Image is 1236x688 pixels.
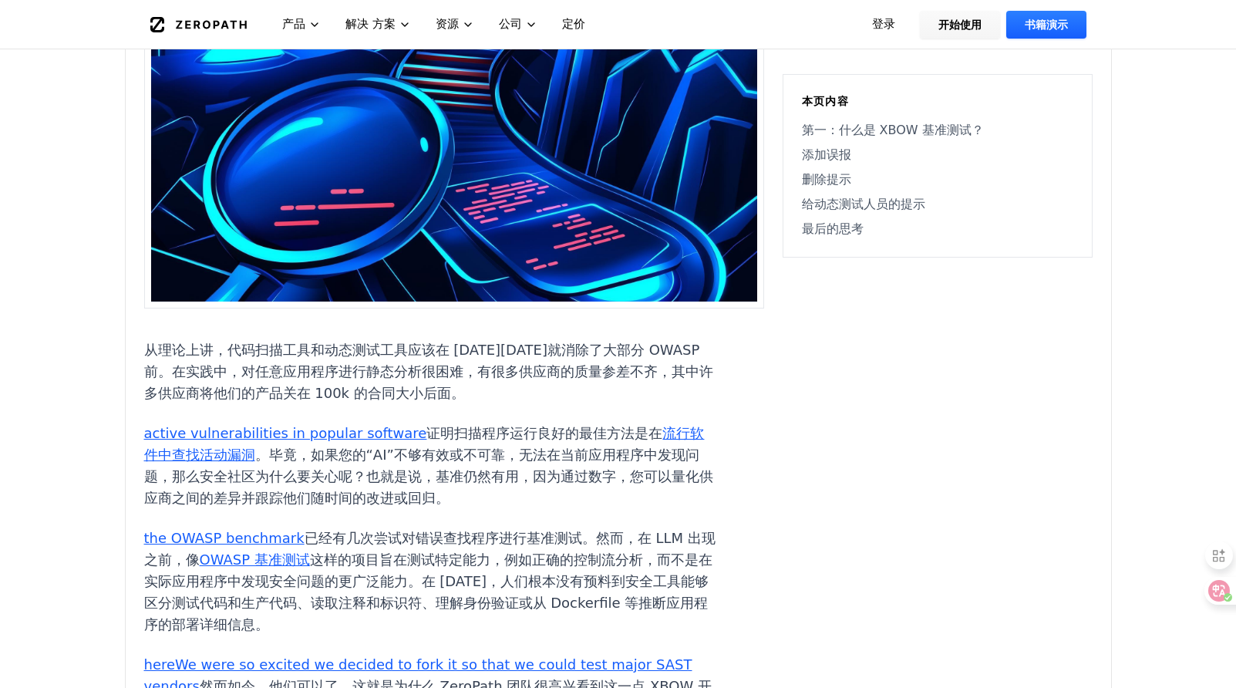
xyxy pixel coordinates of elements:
a: here [144,656,176,673]
font: 定价 [562,17,585,31]
a: 给动态测试人员的提示 [802,195,1073,214]
font: 产品 [282,17,305,31]
a: 添加误报 [802,146,1073,164]
font: 公司 [499,17,522,31]
font: 给动态测试人员的提示 [802,197,925,211]
font: 开始使用 [938,19,982,31]
font: 第一：什么是 XBOW 基准测试？ [802,123,984,137]
a: 流行软件中查找活动漏洞 [144,425,705,463]
font: 登录 [872,17,895,31]
a: OWASP 基准测试 [200,551,310,568]
a: 最后的思考 [802,220,1073,238]
font: 最后的思考 [802,221,864,236]
a: 登录 [854,11,914,39]
a: 第一：什么是 XBOW 基准测试？ [802,121,1073,140]
font: 已经有几次尝试对错误查找程序进行基准测试。然而，在 LLM 出现之前，像 这样的项目旨在测试特定能力，例如正确的控制流分析，而不是在实际应用程序中发现安全问题的更广泛能力。在 [DATE]，人们... [144,530,716,632]
font: 资源 [436,17,459,31]
font: 从理论上讲，代码扫描工具和动态测试工具应该在 [DATE][DATE]就消除了大部分 OWASP 前。在实践中，对任意应用程序进行静态分析很困难，有很多供应商的质量参差不齐，其中许多供应商将他们... [144,342,713,401]
a: active vulnerabilities in popular software [144,425,427,441]
a: 开始使用 [920,11,1000,39]
font: 书籍演示 [1025,19,1068,31]
a: 删除提示 [802,170,1073,189]
font: 解决 方案 [345,17,396,31]
font: 添加误报 [802,147,851,162]
font: 删除提示 [802,172,851,187]
a: the OWASP benchmark [144,530,305,546]
font: 证明扫描程序运行良好的最佳方法是在 。毕竟，如果您的“AI”不够有效或不可靠，无法在当前应用程序中发现问题，那么安全社区为什么要关心呢？也就是说，基准仍然有用，因为通过数字，您可以量化供应商之间... [144,425,713,506]
font: 本页内容 [802,95,850,107]
a: 书籍演示 [1006,11,1086,39]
